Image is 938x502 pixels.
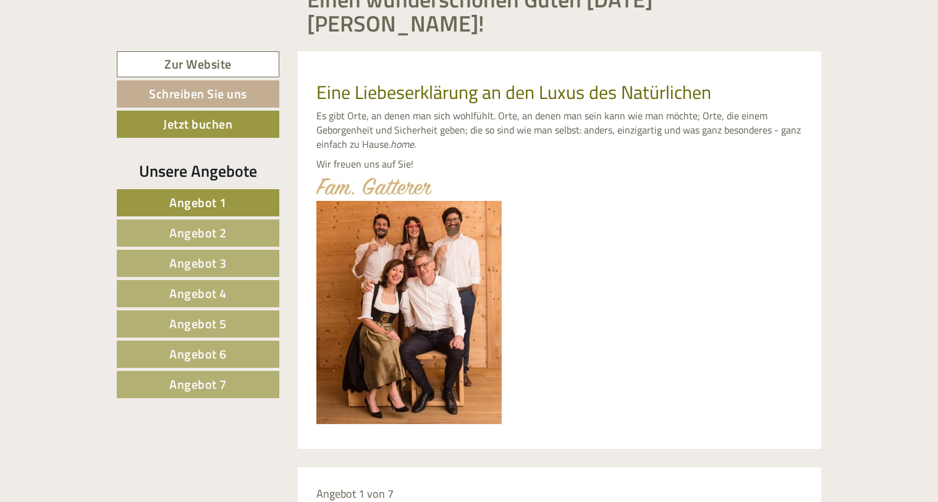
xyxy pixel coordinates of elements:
[169,314,227,333] span: Angebot 5
[169,344,227,364] span: Angebot 6
[117,51,279,78] a: Zur Website
[169,375,227,394] span: Angebot 7
[117,160,279,182] div: Unsere Angebote
[316,109,803,151] p: Es gibt Orte, an denen man sich wohlfühlt. Orte, an denen man sein kann wie man möchte; Orte, die...
[117,80,279,108] a: Schreiben Sie uns
[391,137,416,151] em: home.
[316,157,803,171] p: Wir freuen uns auf Sie!
[316,78,711,106] span: Eine Liebeserklärung an den Luxus des Natürlichen
[316,177,432,195] img: image
[169,193,227,212] span: Angebot 1
[169,284,227,303] span: Angebot 4
[169,253,227,273] span: Angebot 3
[169,223,227,242] span: Angebot 2
[117,111,279,138] a: Jetzt buchen
[316,485,394,502] span: Angebot 1 von 7
[316,201,502,424] img: image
